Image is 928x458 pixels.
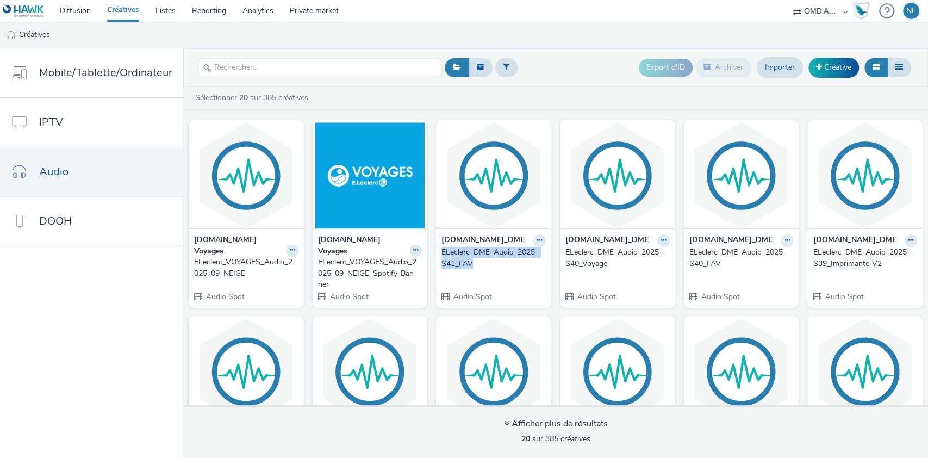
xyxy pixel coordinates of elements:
strong: [DOMAIN_NAME] Voyages [194,234,283,257]
a: ELeclerc_DME_Audio_2025_S40_FAV [689,247,794,269]
span: DOOH [39,213,72,229]
div: ELeclerc_DME_Audio_2025_S40_FAV [689,247,789,269]
strong: [DOMAIN_NAME]_DME [565,234,649,247]
span: sur 385 créatives [521,434,590,444]
img: undefined Logo [3,4,45,18]
a: ELeclerc_VOYAGES_Audio_2025_09_NEIGE [194,257,298,279]
strong: 20 [239,92,248,103]
img: ELeclerc_DME_Audio_2025_S40_FAV visual [687,122,796,228]
span: Audio Spot [329,292,369,302]
a: ELeclerc_DME_Audio_2025_S40_Voyage [565,247,670,269]
img: ELeclerc_VOYAGES_Audio_2025_09_NEIGE_Spotify_Banner visual [315,122,425,228]
button: Grille [864,58,888,77]
a: Sélectionner sur 385 créatives [194,92,313,103]
div: Afficher plus de résultats [504,418,608,430]
div: ELeclerc_DME_Audio_2025_S40_Voyage [565,247,665,269]
a: Importer [757,57,803,78]
div: ELeclerc_DME_Audio_2025_S41_FAV [441,247,541,269]
strong: [DOMAIN_NAME]_DME [441,234,525,247]
img: ELeclerc_DME_Audio_2025_S40_Voyage visual [563,122,672,228]
button: Liste [887,58,911,77]
div: ELeclerc_VOYAGES_Audio_2025_09_NEIGE [194,257,294,279]
img: ELeclerc_DME_Audio_2025_S39_Imprimante-V2 visual [810,122,920,228]
img: ELeclerc_DME_Audio_2025_S41_FAV visual [439,122,549,228]
button: Export d'ID [639,59,693,76]
a: ELeclerc_DME_Audio_2025_S41_FAV [441,247,546,269]
span: Audio Spot [700,292,740,302]
a: ELeclerc_DME_Audio_2025_S39_Imprimante-V2 [813,247,917,269]
strong: [DOMAIN_NAME] Voyages [318,234,407,257]
div: ELeclerc_DME_Audio_2025_S39_Imprimante-V2 [813,247,913,269]
span: Audio Spot [576,292,616,302]
span: Audio Spot [452,292,492,302]
a: Hawk Academy [853,2,874,20]
strong: [DOMAIN_NAME]_DME [813,234,896,247]
img: ELeclerc_DME_Audio_2025_S37_Skyr-2 visual [563,319,672,425]
div: NE [906,3,916,19]
strong: [DOMAIN_NAME]_DME [689,234,773,247]
input: Rechercher... [197,58,442,77]
img: ELeclerc_VOYAGES_Audio_2025_09_NEIGE visual [191,122,301,228]
div: ELeclerc_VOYAGES_Audio_2025_09_NEIGE_Spotify_Banner [318,257,418,290]
strong: 20 [521,434,530,444]
img: ELeclerc_DME_Audio_2025_S38_Barilla visual [315,319,425,425]
img: ELeclerc_DME_Audio_2025_S39_Imprimante visual [191,319,301,425]
span: IPTV [39,114,63,130]
img: audio [5,30,16,41]
span: Audio Spot [824,292,863,302]
img: ELeclerc_DME_Audio_2025_S36_Danette visual [810,319,920,425]
a: ELeclerc_VOYAGES_Audio_2025_09_NEIGE_Spotify_Banner [318,257,422,290]
span: Mobile/Tablette/Ordinateur [39,65,172,81]
img: Hawk Academy [853,2,869,20]
a: Créative [808,58,859,77]
img: ELeclerc_DME_Audio_2025_S37_Skyr-1 visual [687,319,796,425]
span: Audio Spot [205,292,245,302]
img: ELeclerc_DME_Audio_2025_S37_Skyr-3 visual [439,319,549,425]
button: Archiver [695,58,751,77]
span: Audio [39,164,68,180]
